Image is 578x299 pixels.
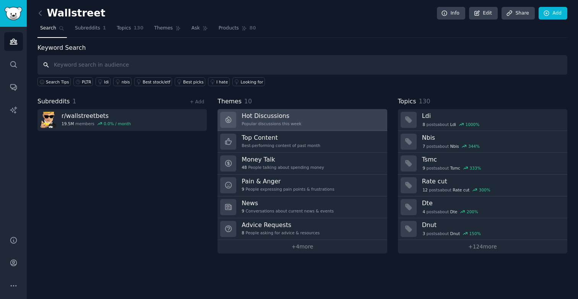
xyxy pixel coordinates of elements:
[242,165,247,170] span: 48
[219,25,239,32] span: Products
[469,231,481,236] div: 150 %
[453,187,469,193] span: Rate cut
[218,218,387,240] a: Advice Requests8People asking for advice & resources
[122,79,130,85] div: nbis
[469,7,498,20] a: Edit
[46,79,69,85] span: Search Tips
[398,131,567,153] a: Nbis7postsaboutNbis344%
[479,187,490,193] div: 300 %
[96,77,110,86] a: ldi
[192,25,200,32] span: Ask
[218,153,387,175] a: Money Talk48People talking about spending money
[62,121,131,126] div: members
[241,79,263,85] div: Looking for
[218,240,387,253] a: +4more
[208,77,230,86] a: I hate
[450,231,460,236] span: Dnut
[62,112,131,120] h3: r/ wallstreetbets
[422,122,425,127] span: 8
[114,22,146,38] a: Topics130
[242,112,301,120] h3: Hot Discussions
[422,221,562,229] h3: Dnut
[398,240,567,253] a: +124more
[216,22,259,38] a: Products80
[466,122,480,127] div: 1000 %
[242,143,320,148] div: Best-performing content of past month
[242,230,244,235] span: 8
[422,112,562,120] h3: Ldi
[422,134,562,142] h3: Nbis
[143,79,170,85] div: Best stock/etf
[419,98,430,105] span: 130
[218,109,387,131] a: Hot DiscussionsPopular discussions this week
[242,121,301,126] div: Popular discussions this week
[82,79,91,85] div: PLTR
[117,25,131,32] span: Topics
[37,77,71,86] button: Search Tips
[422,143,481,150] div: post s about
[113,77,132,86] a: nbis
[37,7,106,20] h2: Wallstreet
[242,221,320,229] h3: Advice Requests
[422,121,480,128] div: post s about
[151,22,183,38] a: Themes
[398,218,567,240] a: Dnut3postsaboutDnut150%
[73,98,76,105] span: 1
[450,209,458,214] span: Dte
[242,177,334,185] h3: Pain & Anger
[422,199,562,207] h3: Dte
[244,98,252,105] span: 10
[242,165,324,170] div: People talking about spending money
[539,7,567,20] a: Add
[190,99,204,105] a: + Add
[398,153,567,175] a: Tsmc9postsaboutTsmc333%
[422,231,425,236] span: 3
[62,121,74,126] span: 19.5M
[422,209,425,214] span: 4
[422,186,491,193] div: post s about
[75,25,100,32] span: Subreddits
[183,79,204,85] div: Best picks
[218,97,242,106] span: Themes
[422,187,427,193] span: 12
[450,122,456,127] span: Ldi
[218,175,387,196] a: Pain & Anger9People expressing pain points & frustrations
[242,155,324,163] h3: Money Talk
[250,25,256,32] span: 80
[422,165,425,171] span: 9
[37,97,70,106] span: Subreddits
[398,97,416,106] span: Topics
[450,144,459,149] span: Nbis
[37,22,67,38] a: Search
[450,165,460,171] span: Tsmc
[398,196,567,218] a: Dte4postsaboutDte200%
[422,144,425,149] span: 7
[422,155,562,163] h3: Tsmc
[232,77,265,86] a: Looking for
[134,25,144,32] span: 130
[502,7,534,20] a: Share
[242,199,334,207] h3: News
[154,25,173,32] span: Themes
[37,109,207,131] a: r/wallstreetbets19.5Mmembers0.0% / month
[40,25,56,32] span: Search
[242,208,244,214] span: 9
[422,230,482,237] div: post s about
[398,109,567,131] a: Ldi8postsaboutLdi1000%
[469,165,481,171] div: 333 %
[242,134,320,142] h3: Top Content
[37,55,567,75] input: Keyword search in audience
[242,208,334,214] div: Conversations about current news & events
[218,131,387,153] a: Top ContentBest-performing content of past month
[216,79,228,85] div: I hate
[422,165,482,172] div: post s about
[72,22,109,38] a: Subreddits1
[104,121,131,126] div: 0.0 % / month
[422,177,562,185] h3: Rate cut
[398,175,567,196] a: Rate cut12postsaboutRate cut300%
[104,79,109,85] div: ldi
[189,22,211,38] a: Ask
[103,25,106,32] span: 1
[467,209,478,214] div: 200 %
[5,7,22,20] img: GummySearch logo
